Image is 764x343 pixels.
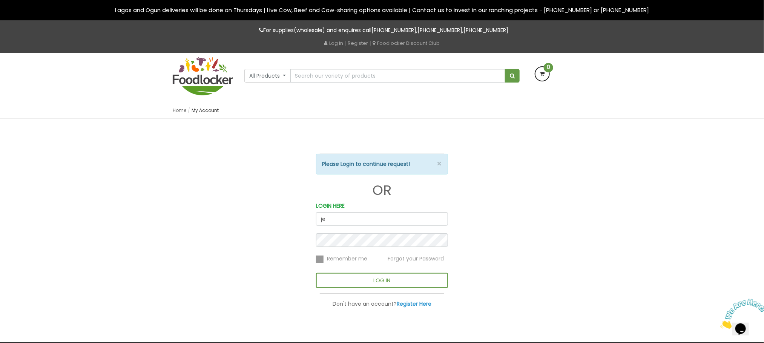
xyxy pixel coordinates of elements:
[316,183,448,198] h1: OR
[397,300,431,308] a: Register Here
[115,6,649,14] span: Lagos and Ogun deliveries will be done on Thursdays | Live Cow, Beef and Cow-sharing options avai...
[3,3,50,33] img: Chat attention grabber
[322,160,410,168] strong: Please Login to continue request!
[717,296,764,332] iframe: chat widget
[336,134,429,149] iframe: fb:login_button Facebook Social Plugin
[388,255,444,262] a: Forgot your Password
[544,63,553,72] span: 0
[464,26,509,34] a: [PHONE_NUMBER]
[373,40,440,47] a: Foodlocker Discount Club
[327,255,367,263] span: Remember me
[173,26,591,35] p: For supplies(wholesale) and enquires call , ,
[316,273,448,288] button: LOG IN
[370,39,371,47] span: |
[437,160,442,168] button: ×
[345,39,347,47] span: |
[324,40,344,47] a: Log in
[173,107,186,113] a: Home
[290,69,505,83] input: Search our variety of products
[244,69,291,83] button: All Products
[316,202,345,210] label: LOGIN HERE
[418,26,463,34] a: [PHONE_NUMBER]
[348,40,368,47] a: Register
[316,300,448,308] p: Don't have an account?
[173,57,233,95] img: FoodLocker
[372,26,417,34] a: [PHONE_NUMBER]
[316,212,448,226] input: Email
